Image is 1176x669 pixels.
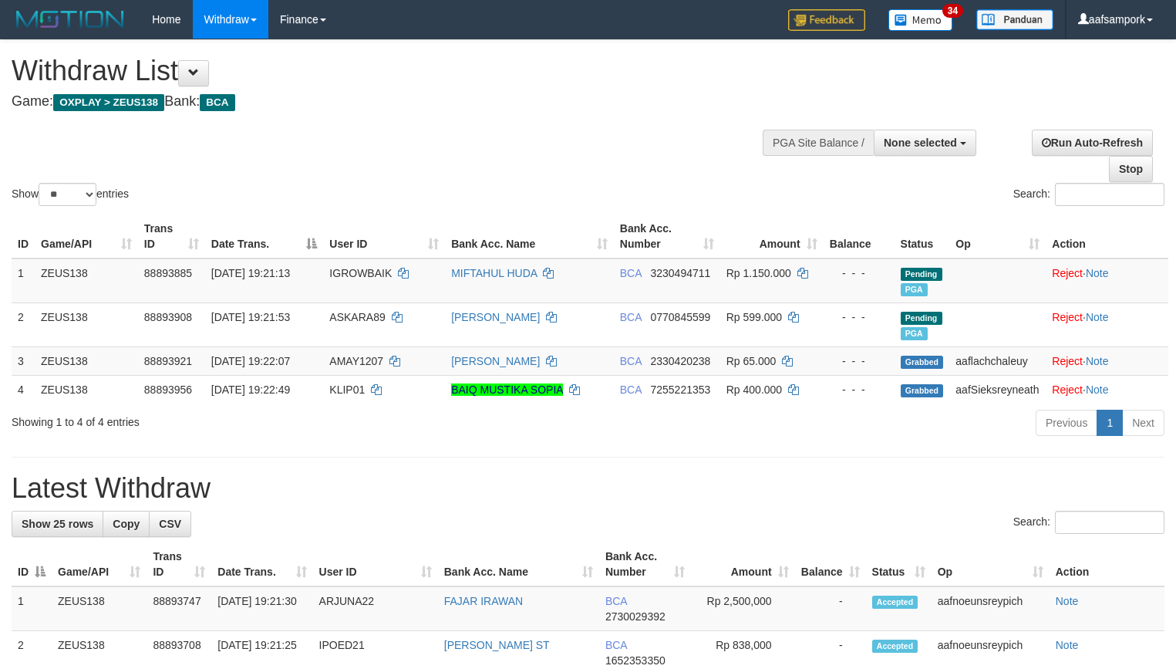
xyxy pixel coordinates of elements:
span: Marked by aafnoeunsreypich [901,283,928,296]
div: - - - [830,309,888,325]
td: 88893747 [147,586,211,631]
th: Trans ID: activate to sort column ascending [147,542,211,586]
td: · [1046,258,1168,303]
th: Op: activate to sort column ascending [949,215,1046,258]
th: ID: activate to sort column descending [12,542,52,586]
td: · [1046,346,1168,375]
span: Copy 3230494711 to clipboard [650,267,710,279]
a: CSV [149,511,191,537]
th: Game/API: activate to sort column ascending [35,215,138,258]
a: 1 [1097,410,1123,436]
span: Rp 400.000 [726,383,782,396]
span: Copy 2330420238 to clipboard [650,355,710,367]
select: Showentries [39,183,96,206]
input: Search: [1055,511,1164,534]
th: Bank Acc. Number: activate to sort column ascending [599,542,691,586]
a: Show 25 rows [12,511,103,537]
span: BCA [620,355,642,367]
img: Button%20Memo.svg [888,9,953,31]
a: Stop [1109,156,1153,182]
span: Accepted [872,596,918,609]
span: 34 [942,4,963,18]
a: Copy [103,511,150,537]
span: [DATE] 19:22:07 [211,355,290,367]
td: aaflachchaleuy [949,346,1046,375]
span: Rp 599.000 [726,311,782,323]
a: Run Auto-Refresh [1032,130,1153,156]
a: Previous [1036,410,1097,436]
img: panduan.png [976,9,1053,30]
label: Search: [1013,183,1164,206]
a: Reject [1052,383,1083,396]
span: Marked by aafnoeunsreypich [901,327,928,340]
span: Pending [901,312,942,325]
td: ZEUS138 [35,302,138,346]
span: Copy 2730029392 to clipboard [605,610,666,623]
th: Bank Acc. Name: activate to sort column ascending [438,542,599,586]
span: BCA [620,267,642,279]
th: Trans ID: activate to sort column ascending [138,215,205,258]
span: BCA [605,639,627,651]
h1: Withdraw List [12,56,769,86]
td: 1 [12,258,35,303]
span: Accepted [872,640,918,653]
a: Note [1086,267,1109,279]
span: 88893908 [144,311,192,323]
th: Amount: activate to sort column ascending [720,215,824,258]
a: Reject [1052,355,1083,367]
a: [PERSON_NAME] ST [444,639,550,651]
th: Balance [824,215,895,258]
th: Op: activate to sort column ascending [932,542,1050,586]
span: AMAY1207 [329,355,383,367]
span: Copy 7255221353 to clipboard [650,383,710,396]
a: MIFTAHUL HUDA [451,267,537,279]
span: Pending [901,268,942,281]
th: User ID: activate to sort column ascending [323,215,445,258]
span: BCA [620,383,642,396]
a: Reject [1052,267,1083,279]
div: - - - [830,265,888,281]
span: Copy 1652353350 to clipboard [605,654,666,667]
th: Bank Acc. Number: activate to sort column ascending [614,215,720,258]
span: Show 25 rows [22,518,93,530]
td: ARJUNA22 [313,586,438,631]
span: Grabbed [901,384,944,397]
button: None selected [874,130,976,156]
a: [PERSON_NAME] [451,311,540,323]
span: BCA [605,595,627,607]
a: BAIQ MUSTIKA SOPIA [451,383,563,396]
td: [DATE] 19:21:30 [211,586,312,631]
span: [DATE] 19:22:49 [211,383,290,396]
td: Rp 2,500,000 [691,586,794,631]
a: Note [1056,595,1079,607]
div: Showing 1 to 4 of 4 entries [12,408,478,430]
span: Rp 65.000 [726,355,777,367]
span: OXPLAY > ZEUS138 [53,94,164,111]
th: Game/API: activate to sort column ascending [52,542,147,586]
label: Search: [1013,511,1164,534]
span: KLIP01 [329,383,365,396]
label: Show entries [12,183,129,206]
a: [PERSON_NAME] [451,355,540,367]
input: Search: [1055,183,1164,206]
h4: Game: Bank: [12,94,769,110]
span: BCA [200,94,234,111]
a: Reject [1052,311,1083,323]
td: ZEUS138 [52,586,147,631]
th: Amount: activate to sort column ascending [691,542,794,586]
span: BCA [620,311,642,323]
td: 1 [12,586,52,631]
a: Note [1086,311,1109,323]
a: Next [1122,410,1164,436]
div: - - - [830,382,888,397]
span: 88893885 [144,267,192,279]
span: Rp 1.150.000 [726,267,791,279]
td: ZEUS138 [35,346,138,375]
a: Note [1056,639,1079,651]
span: Copy [113,518,140,530]
span: ASKARA89 [329,311,385,323]
a: Note [1086,383,1109,396]
span: Grabbed [901,356,944,369]
h1: Latest Withdraw [12,473,1164,504]
div: - - - [830,353,888,369]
